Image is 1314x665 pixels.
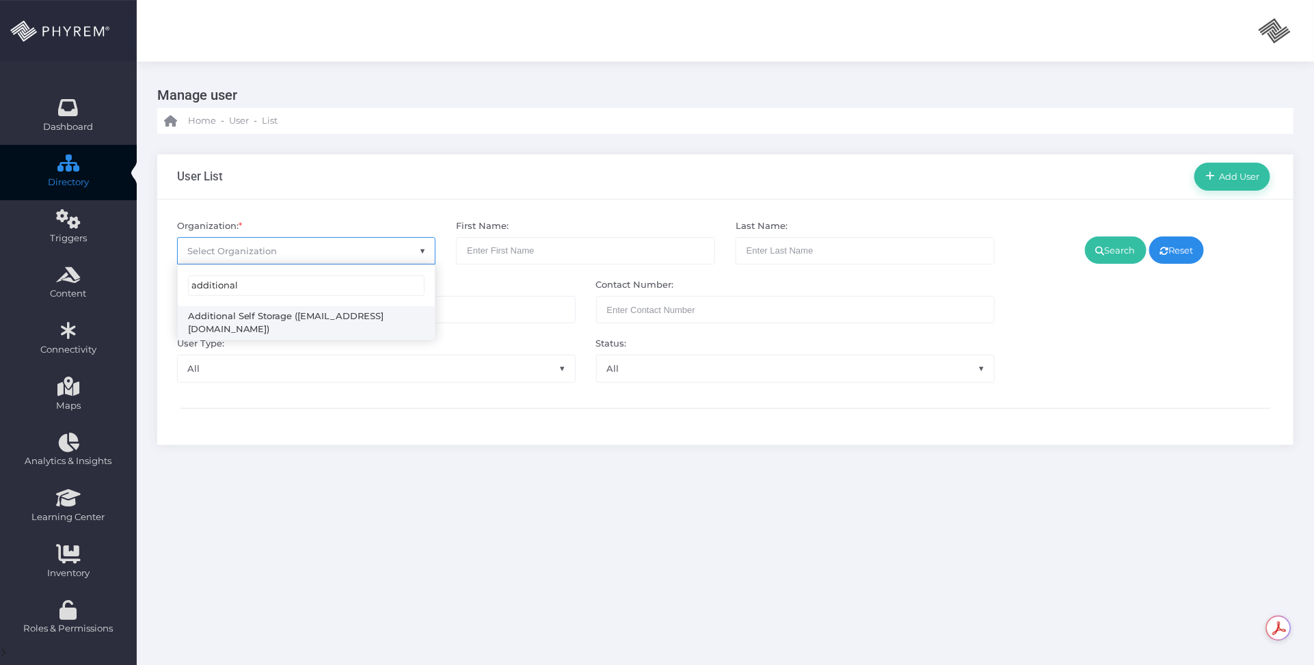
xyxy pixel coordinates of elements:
[1215,171,1260,182] span: Add User
[456,219,509,233] label: First Name:
[188,114,216,128] span: Home
[164,108,216,134] a: Home
[229,108,249,134] a: User
[736,237,995,264] input: Enter Last Name
[1194,163,1270,190] a: Add User
[9,176,128,189] span: Directory
[9,567,128,580] span: Inventory
[1085,236,1147,264] a: Search
[9,511,128,524] span: Learning Center
[596,278,674,292] label: Contact Number:
[262,114,278,128] span: List
[9,622,128,636] span: Roles & Permissions
[177,337,224,351] label: User Type:
[188,245,278,256] span: Select Organization
[456,237,715,264] input: Enter First Name
[596,355,995,382] span: All
[177,169,223,183] h3: User List
[9,287,128,301] span: Content
[597,355,994,381] span: All
[229,114,249,128] span: User
[56,399,81,413] span: Maps
[44,120,94,134] span: Dashboard
[177,219,242,233] label: Organization:
[178,355,575,381] span: All
[596,337,627,351] label: Status:
[178,306,435,340] li: Additional Self Storage ([EMAIL_ADDRESS][DOMAIN_NAME])
[9,454,128,468] span: Analytics & Insights
[9,232,128,245] span: Triggers
[252,114,259,128] li: -
[157,82,1283,108] h3: Manage user
[177,355,576,382] span: All
[596,296,995,323] input: Maximum of 10 digits required
[262,108,278,134] a: List
[1149,236,1205,264] a: Reset
[9,343,128,357] span: Connectivity
[736,219,788,233] label: Last Name:
[219,114,226,128] li: -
